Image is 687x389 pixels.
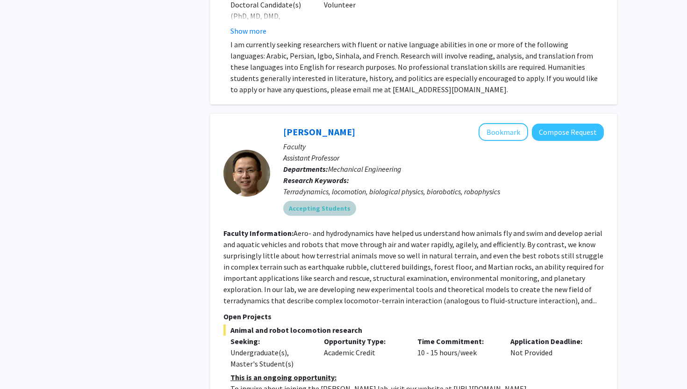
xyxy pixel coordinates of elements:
[223,228,293,238] b: Faculty Information:
[410,336,504,369] div: 10 - 15 hours/week
[230,39,604,95] p: I am currently seeking researchers with fluent or native language abilities in one or more of the...
[223,311,604,322] p: Open Projects
[283,152,604,163] p: Assistant Professor
[328,164,401,174] span: Mechanical Engineering
[417,336,497,347] p: Time Commitment:
[317,336,410,369] div: Academic Credit
[283,176,349,185] b: Research Keywords:
[532,124,604,141] button: Compose Request to Chen Li
[230,347,310,369] div: Undergraduate(s), Master's Student(s)
[283,164,328,174] b: Departments:
[230,25,266,37] button: Show more
[283,201,356,216] mat-chip: Accepting Students
[324,336,403,347] p: Opportunity Type:
[510,336,590,347] p: Application Deadline:
[503,336,597,369] div: Not Provided
[283,126,355,138] a: [PERSON_NAME]
[223,228,604,305] fg-read-more: Aero- and hydrodynamics have helped us understand how animals fly and swim and develop aerial and...
[7,347,40,382] iframe: Chat
[283,141,604,152] p: Faculty
[230,336,310,347] p: Seeking:
[283,186,604,197] div: Terradynamics, locomotion, biological physics, biorobotics, robophysics
[479,123,528,141] button: Add Chen Li to Bookmarks
[223,324,604,336] span: Animal and robot locomotion research
[230,373,336,382] u: This is an ongoing opportunity:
